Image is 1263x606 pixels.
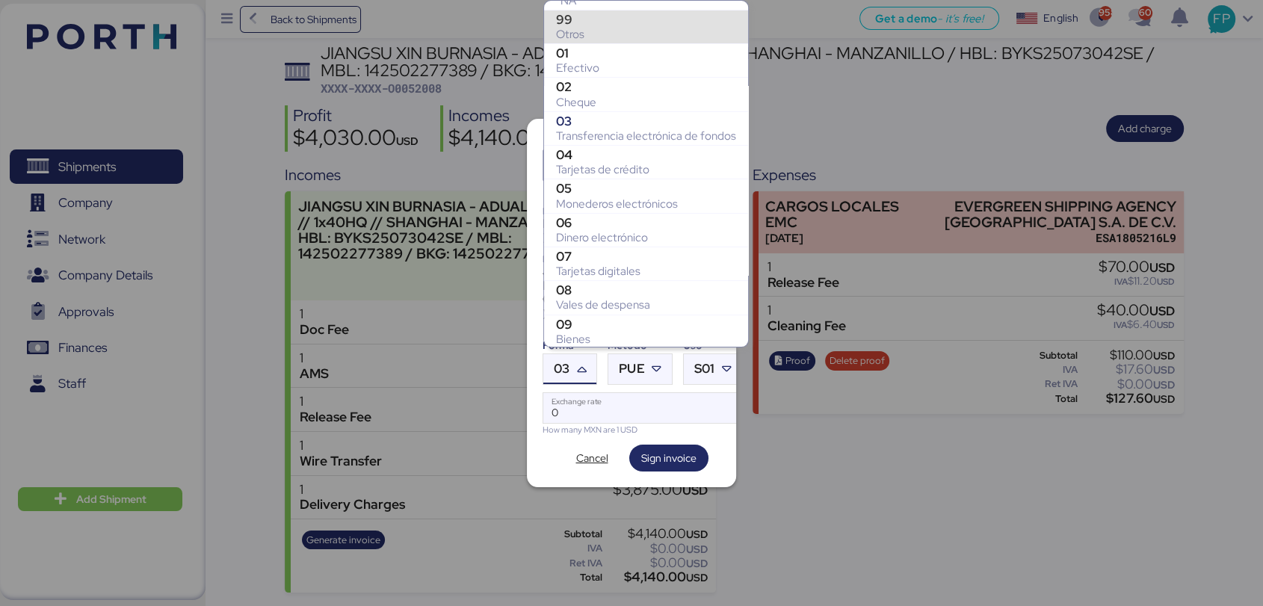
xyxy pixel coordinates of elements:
[556,215,736,230] div: 06
[556,297,736,312] div: Vales de despensa
[556,332,736,347] div: Bienes
[576,449,608,467] span: Cancel
[556,230,736,245] div: Dinero electrónico
[556,61,736,75] div: Efectivo
[556,46,736,61] div: 01
[629,445,708,471] button: Sign invoice
[556,197,736,211] div: Monederos electrónicos
[556,181,736,196] div: 05
[556,95,736,110] div: Cheque
[556,147,736,162] div: 04
[554,362,569,375] span: 03
[543,424,742,436] div: How many MXN are 1 USD
[619,362,644,375] span: PUE
[556,27,736,42] div: Otros
[543,338,597,353] div: Forma
[556,282,736,297] div: 08
[543,393,741,423] input: Exchange rate
[556,264,736,279] div: Tarjetas digitales
[556,317,736,332] div: 09
[556,129,736,143] div: Transferencia electrónica de fondos
[694,362,714,375] span: S01
[556,12,736,27] div: 99
[556,249,736,264] div: 07
[556,114,736,129] div: 03
[555,445,629,471] button: Cancel
[556,162,736,177] div: Tarjetas de crédito
[641,449,697,467] span: Sign invoice
[556,79,736,94] div: 02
